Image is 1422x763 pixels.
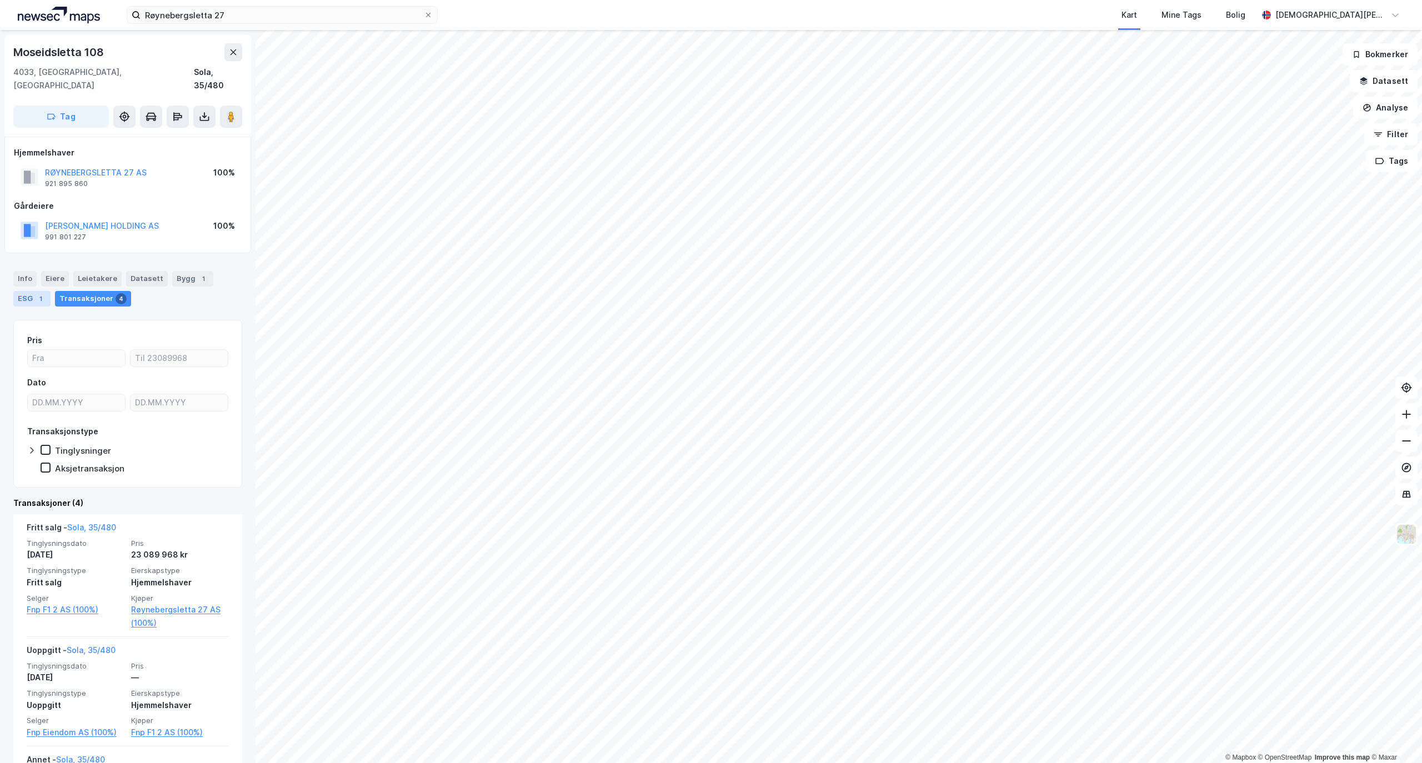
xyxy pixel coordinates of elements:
[131,603,229,630] a: Røynebergsletta 27 AS (100%)
[1258,754,1312,761] a: OpenStreetMap
[67,523,116,532] a: Sola, 35/480
[1353,97,1418,119] button: Analyse
[55,463,124,474] div: Aksjetransaksjon
[28,394,125,411] input: DD.MM.YYYY
[131,548,229,561] div: 23 089 968 kr
[1315,754,1370,761] a: Improve this map
[1366,710,1422,763] div: Kontrollprogram for chat
[1343,43,1418,66] button: Bokmerker
[1364,123,1418,145] button: Filter
[27,603,124,616] a: Fnp F1 2 AS (100%)
[131,716,229,725] span: Kjøper
[1225,754,1256,761] a: Mapbox
[1366,710,1422,763] iframe: Chat Widget
[131,671,229,684] div: —
[27,726,124,739] a: Fnp Eiendom AS (100%)
[1161,8,1201,22] div: Mine Tags
[27,425,98,438] div: Transaksjonstype
[1350,70,1418,92] button: Datasett
[28,350,125,367] input: Fra
[55,291,131,307] div: Transaksjoner
[55,445,111,456] div: Tinglysninger
[131,726,229,739] a: Fnp F1 2 AS (100%)
[1366,150,1418,172] button: Tags
[1226,8,1245,22] div: Bolig
[194,66,242,92] div: Sola, 35/480
[27,644,116,661] div: Uoppgitt -
[131,576,229,589] div: Hjemmelshaver
[172,271,213,287] div: Bygg
[131,566,229,575] span: Eierskapstype
[198,273,209,284] div: 1
[13,106,109,128] button: Tag
[27,576,124,589] div: Fritt salg
[27,539,124,548] span: Tinglysningsdato
[13,291,51,307] div: ESG
[73,271,122,287] div: Leietakere
[1121,8,1137,22] div: Kart
[213,166,235,179] div: 100%
[13,496,242,510] div: Transaksjoner (4)
[131,539,229,548] span: Pris
[27,548,124,561] div: [DATE]
[27,716,124,725] span: Selger
[13,66,194,92] div: 4033, [GEOGRAPHIC_DATA], [GEOGRAPHIC_DATA]
[116,293,127,304] div: 4
[27,661,124,671] span: Tinglysningsdato
[131,689,229,698] span: Eierskapstype
[18,7,100,23] img: logo.a4113a55bc3d86da70a041830d287a7e.svg
[41,271,69,287] div: Eiere
[27,376,46,389] div: Dato
[27,521,116,539] div: Fritt salg -
[13,271,37,287] div: Info
[14,199,242,213] div: Gårdeiere
[126,271,168,287] div: Datasett
[131,699,229,712] div: Hjemmelshaver
[1275,8,1386,22] div: [DEMOGRAPHIC_DATA][PERSON_NAME]
[27,699,124,712] div: Uoppgitt
[141,7,424,23] input: Søk på adresse, matrikkel, gårdeiere, leietakere eller personer
[67,645,116,655] a: Sola, 35/480
[27,594,124,603] span: Selger
[131,350,228,367] input: Til 23089968
[35,293,46,304] div: 1
[213,219,235,233] div: 100%
[27,671,124,684] div: [DATE]
[14,146,242,159] div: Hjemmelshaver
[131,594,229,603] span: Kjøper
[131,394,228,411] input: DD.MM.YYYY
[27,334,42,347] div: Pris
[27,566,124,575] span: Tinglysningstype
[131,661,229,671] span: Pris
[1396,524,1417,545] img: Z
[45,179,88,188] div: 921 895 860
[27,689,124,698] span: Tinglysningstype
[45,233,86,242] div: 991 801 227
[13,43,106,61] div: Moseidsletta 108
